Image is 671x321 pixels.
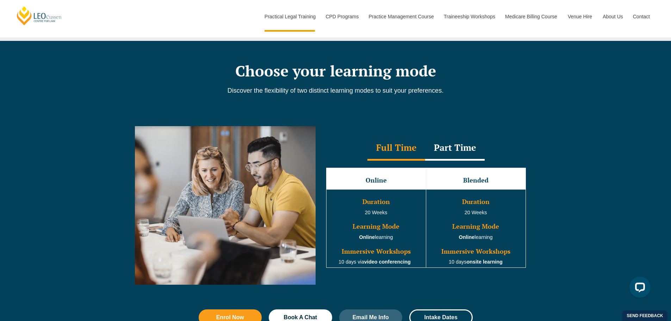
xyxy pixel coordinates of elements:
[327,177,425,184] h3: Online
[459,234,475,240] strong: Online
[359,234,375,240] strong: Online
[467,259,503,265] strong: onsite learning
[353,315,389,320] span: Email Me Info
[597,1,628,32] a: About Us
[16,6,63,26] a: [PERSON_NAME] Centre for Law
[326,189,426,267] td: learning 10 days via
[364,1,439,32] a: Practice Management Course
[628,1,655,32] a: Contact
[367,136,425,161] div: Full Time
[424,315,458,320] span: Intake Dates
[500,1,563,32] a: Medicare Billing Course
[426,189,526,267] td: 20 Weeks learning 10 days
[427,223,525,230] h3: Learning Mode
[365,210,387,215] span: 20 Weeks
[259,1,321,32] a: Practical Legal Training
[427,177,525,184] h3: Blended
[364,259,411,265] strong: video conferencing
[327,223,425,230] h3: Learning Mode
[327,248,425,255] h3: Immersive Workshops
[624,274,653,303] iframe: LiveChat chat widget
[427,248,525,255] h3: Immersive Workshops
[362,197,390,206] span: Duration
[320,1,363,32] a: CPD Programs
[425,136,485,161] div: Part Time
[439,1,500,32] a: Traineeship Workshops
[135,87,536,94] p: Discover the flexibility of two distinct learning modes to suit your preferences.
[135,62,536,80] h2: Choose your learning mode
[216,315,244,320] span: Enrol Now
[427,198,525,205] h3: Duration
[284,315,317,320] span: Book A Chat
[563,1,597,32] a: Venue Hire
